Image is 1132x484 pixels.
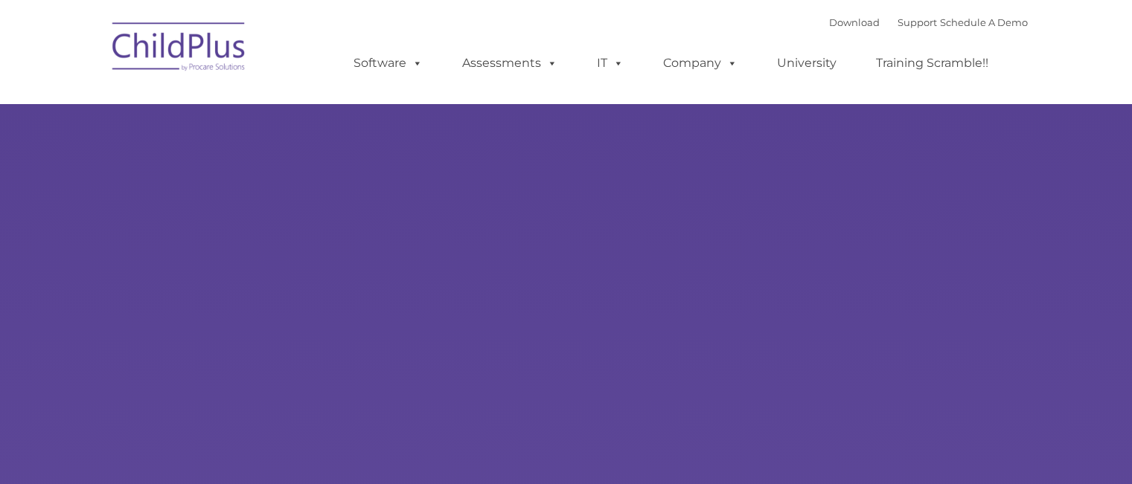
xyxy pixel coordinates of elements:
[829,16,880,28] a: Download
[648,48,752,78] a: Company
[861,48,1003,78] a: Training Scramble!!
[829,16,1028,28] font: |
[105,12,254,86] img: ChildPlus by Procare Solutions
[339,48,438,78] a: Software
[762,48,851,78] a: University
[582,48,639,78] a: IT
[940,16,1028,28] a: Schedule A Demo
[898,16,937,28] a: Support
[447,48,572,78] a: Assessments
